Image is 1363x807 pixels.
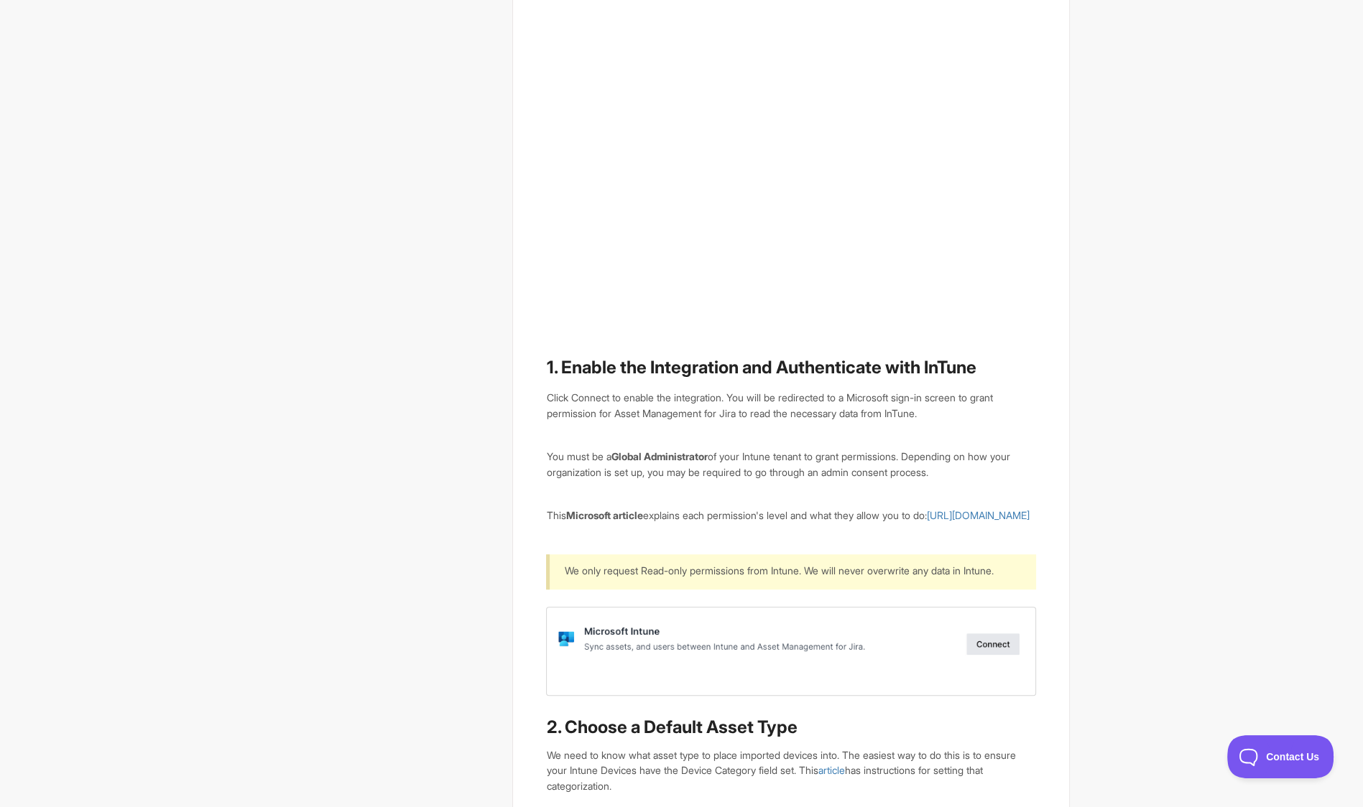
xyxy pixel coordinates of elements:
[926,509,1029,521] a: [URL][DOMAIN_NAME]
[546,356,1035,379] h2: 1. Enable the Integration and Authenticate with InTune
[564,563,1017,579] p: We only request Read-only permissions from Intune. We will never overwrite any data in Intune.
[611,450,707,462] b: Global Administrator
[565,509,642,521] b: Microsoft article
[546,747,1035,794] p: We need to know what asset type to place imported devices into. The easiest way to do this is to ...
[546,607,1035,696] img: file-GFTLHMNMdG.png
[546,716,1035,739] h2: 2. Choose a Default Asset Type
[818,764,844,776] a: article
[546,390,1035,421] div: Click Connect to enable the integration. You will be redirected to a Microsoft sign-in screen to ...
[546,508,1035,523] p: This explains each permission's level and what they allow you to do:
[1227,735,1334,778] iframe: Toggle Customer Support
[546,449,1035,480] p: You must be a of your Intune tenant to grant permissions. Depending on how your organization is s...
